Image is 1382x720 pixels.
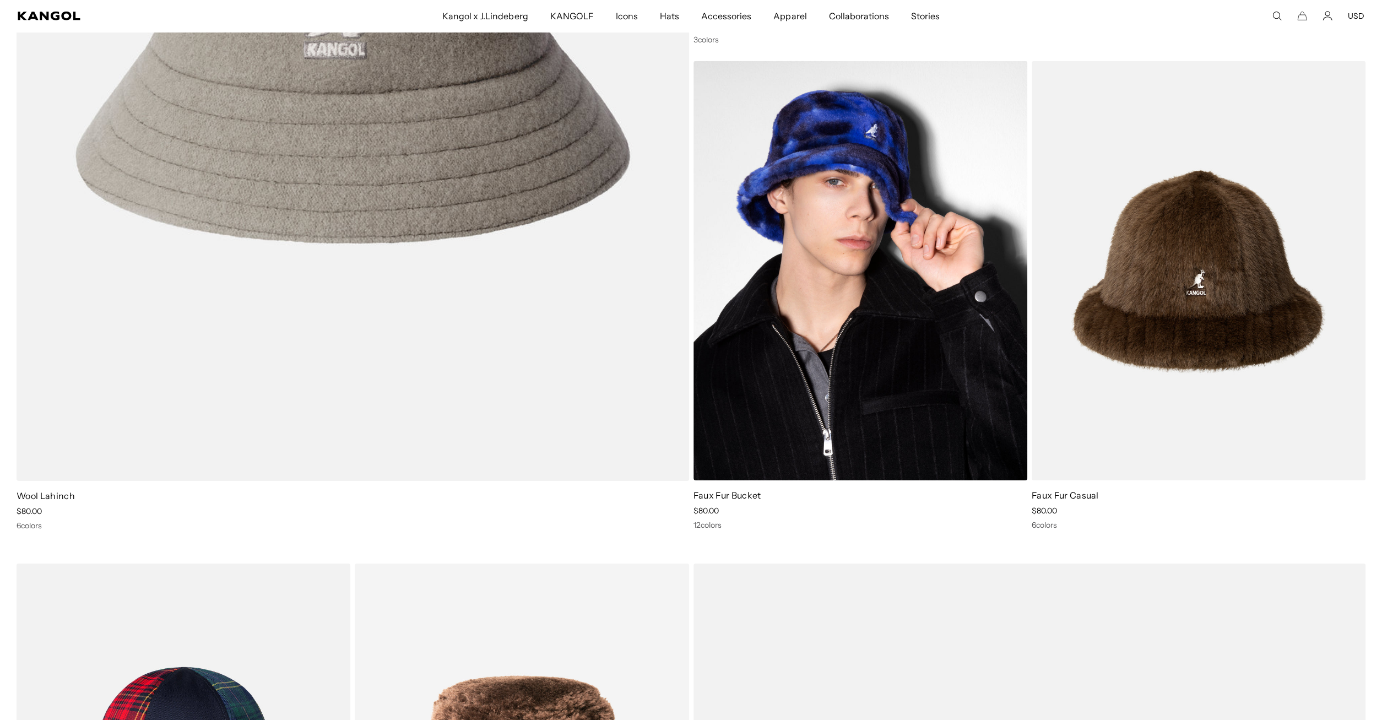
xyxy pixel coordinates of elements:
[1297,11,1307,21] button: Cart
[693,520,1027,530] div: 12 colors
[1272,11,1282,21] summary: Search here
[693,506,719,516] span: $80.00
[1323,11,1332,21] a: Account
[693,61,1027,480] img: Faux Fur Bucket
[693,35,1027,45] div: 3 colors
[1348,11,1364,21] button: USD
[17,521,689,530] div: 6 colors
[1032,61,1365,480] img: Faux Fur Casual
[18,12,294,20] a: Kangol
[1032,520,1365,530] div: 6 colors
[17,490,75,501] a: Wool Lahinch
[1032,490,1099,501] a: Faux Fur Casual
[17,506,42,516] span: $80.00
[693,490,761,501] a: Faux Fur Bucket
[1032,506,1057,516] span: $80.00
